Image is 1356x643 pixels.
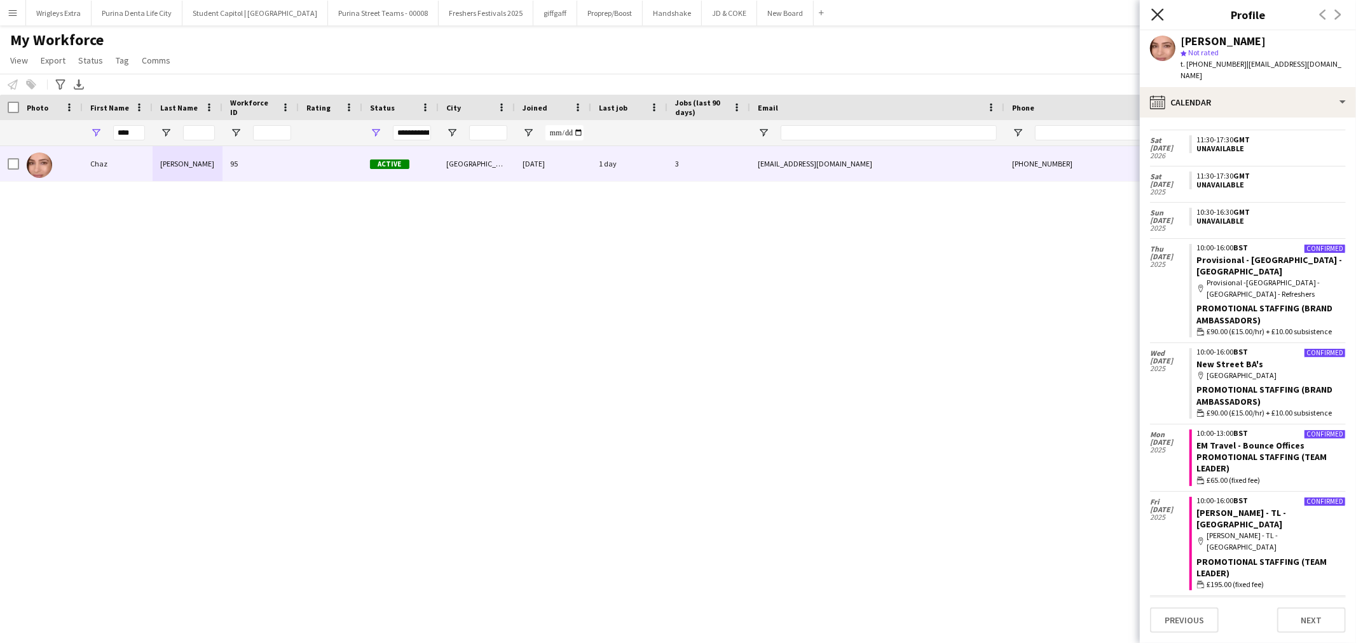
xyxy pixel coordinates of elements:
[306,103,331,112] span: Rating
[523,103,547,112] span: Joined
[10,55,28,66] span: View
[1234,496,1249,505] span: BST
[1304,348,1346,358] div: Confirmed
[1189,172,1346,189] app-crew-unavailable-period: 11:30-17:30
[1150,431,1189,438] span: Mon
[1197,370,1346,381] div: [GEOGRAPHIC_DATA]
[41,55,65,66] span: Export
[757,1,814,25] button: New Board
[1207,579,1264,590] span: £195.00 (fixed fee)
[1150,438,1189,446] span: [DATE]
[1304,497,1346,506] div: Confirmed
[1140,6,1356,23] h3: Profile
[253,125,291,140] input: Workforce ID Filter Input
[702,1,757,25] button: JD & COKE
[439,146,515,181] div: [GEOGRAPHIC_DATA]
[1150,180,1189,188] span: [DATE]
[1004,146,1167,181] div: [PHONE_NUMBER]
[92,1,182,25] button: Purina Denta Life City
[446,127,458,139] button: Open Filter Menu
[758,127,769,139] button: Open Filter Menu
[1181,36,1266,47] div: [PERSON_NAME]
[1189,208,1346,226] app-crew-unavailable-period: 10:30-16:30
[577,1,643,25] button: Proprep/Boost
[1150,357,1189,365] span: [DATE]
[1304,244,1346,254] div: Confirmed
[1207,407,1332,419] span: £90.00 (£15.00/hr) + £10.00 subsistence
[1234,207,1250,217] span: GMT
[1150,253,1189,261] span: [DATE]
[160,103,198,112] span: Last Name
[643,1,702,25] button: Handshake
[469,125,507,140] input: City Filter Input
[370,159,409,169] span: Active
[1150,365,1189,372] span: 2025
[10,30,104,50] span: My Workforce
[1181,59,1341,80] span: | [EMAIL_ADDRESS][DOMAIN_NAME]
[1035,125,1160,140] input: Phone Filter Input
[1188,48,1219,57] span: Not rated
[1197,556,1346,579] div: Promotional Staffing (Team Leader)
[370,103,395,112] span: Status
[599,103,627,112] span: Last job
[1234,135,1250,144] span: GMT
[1197,302,1346,325] div: Promotional Staffing (Brand Ambassadors)
[1150,224,1189,232] span: 2025
[1012,103,1034,112] span: Phone
[1197,144,1341,153] div: Unavailable
[675,98,727,117] span: Jobs (last 90 days)
[1150,261,1189,268] span: 2025
[533,1,577,25] button: giffgaff
[53,77,68,92] app-action-btn: Advanced filters
[1150,173,1189,180] span: Sat
[27,103,48,112] span: Photo
[26,1,92,25] button: Wrigleys Extra
[83,146,153,181] div: Chaz
[758,103,778,112] span: Email
[1150,188,1189,196] span: 2025
[1150,245,1189,253] span: Thu
[1181,59,1247,69] span: t. [PHONE_NUMBER]
[1234,347,1249,356] span: BST
[183,125,215,140] input: Last Name Filter Input
[591,146,668,181] div: 1 day
[5,52,33,69] a: View
[1150,152,1189,159] span: 2026
[1150,137,1189,144] span: Sat
[439,1,533,25] button: Freshers Festivals 2025
[523,127,534,139] button: Open Filter Menu
[1150,217,1189,224] span: [DATE]
[1197,348,1346,356] div: 10:00-16:00
[1197,180,1341,189] div: Unavailable
[137,52,175,69] a: Comms
[1197,384,1346,407] div: Promotional Staffing (Brand Ambassadors)
[142,55,170,66] span: Comms
[1234,243,1249,252] span: BST
[1150,446,1189,454] span: 2025
[1150,506,1189,513] span: [DATE]
[230,127,242,139] button: Open Filter Menu
[153,146,223,181] div: [PERSON_NAME]
[1197,277,1346,300] div: Provisional -[GEOGRAPHIC_DATA] - [GEOGRAPHIC_DATA] - Refreshers
[750,146,1004,181] div: [EMAIL_ADDRESS][DOMAIN_NAME]
[1150,513,1189,521] span: 2025
[73,52,108,69] a: Status
[90,103,129,112] span: First Name
[1150,607,1219,633] button: Previous
[223,146,299,181] div: 95
[328,1,439,25] button: Purina Street Teams - 00008
[90,127,102,139] button: Open Filter Menu
[230,98,276,117] span: Workforce ID
[1197,217,1341,226] div: Unavailable
[116,55,129,66] span: Tag
[1234,428,1249,438] span: BST
[1197,430,1346,437] div: 10:00-13:00
[515,146,591,181] div: [DATE]
[1197,358,1264,370] a: New Street BA's
[1197,451,1346,474] div: Promotional Staffing (Team Leader)
[1197,440,1305,451] a: EM Travel - Bounce Offices
[78,55,103,66] span: Status
[1277,607,1346,633] button: Next
[446,103,461,112] span: City
[668,146,750,181] div: 3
